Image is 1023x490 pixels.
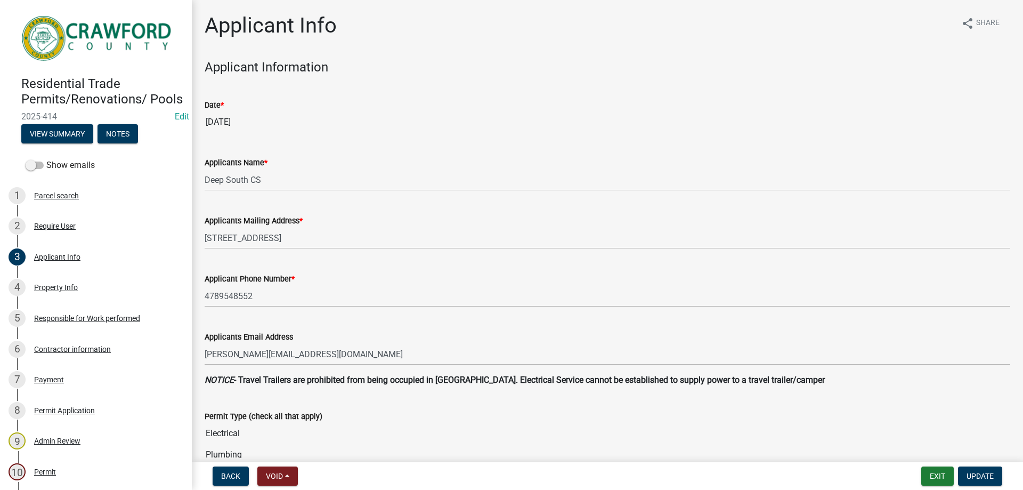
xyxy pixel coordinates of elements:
a: Edit [175,111,189,122]
button: shareShare [953,13,1008,34]
h4: Residential Trade Permits/Renovations/ Pools [21,76,183,107]
i: share [961,17,974,30]
label: Applicant Phone Number [205,276,295,283]
div: Admin Review [34,437,80,445]
div: 9 [9,432,26,449]
wm-modal-confirm: Summary [21,130,93,139]
div: Payment [34,376,64,383]
label: Show emails [26,159,95,172]
button: Void [257,467,298,486]
button: Back [213,467,249,486]
div: 8 [9,402,26,419]
label: Permit Type (check all that apply) [205,413,322,421]
wm-modal-confirm: Notes [98,130,138,139]
div: 4 [9,279,26,296]
wm-modal-confirm: Edit Application Number [175,111,189,122]
h4: Applicant Information [205,60,1010,75]
button: Exit [921,467,954,486]
span: Void [266,472,283,480]
button: Notes [98,124,138,143]
div: Permit Application [34,407,95,414]
span: 2025-414 [21,111,170,122]
strong: NOTICE [205,375,234,385]
span: Update [967,472,994,480]
div: 1 [9,187,26,204]
div: 10 [9,463,26,480]
div: 5 [9,310,26,327]
span: Share [976,17,1000,30]
h1: Applicant Info [205,13,337,38]
div: 7 [9,371,26,388]
button: View Summary [21,124,93,143]
img: Crawford County, Georgia [21,11,175,65]
label: Date [205,102,224,109]
label: Applicants Mailing Address [205,218,303,225]
span: Back [221,472,240,480]
label: Applicants Email Address [205,334,293,341]
div: Property Info [34,284,78,291]
div: Parcel search [34,192,79,199]
div: Responsible for Work performed [34,315,140,322]
strong: - Travel Trailers are prohibited from being occupied in [GEOGRAPHIC_DATA]. Electrical Service can... [234,375,825,385]
div: Applicant Info [34,253,80,261]
div: 6 [9,341,26,358]
div: Require User [34,222,76,230]
button: Update [958,467,1002,486]
label: Applicants Name [205,159,267,167]
div: 2 [9,218,26,235]
div: 3 [9,248,26,266]
div: Contractor information [34,346,111,353]
div: Permit [34,468,56,476]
